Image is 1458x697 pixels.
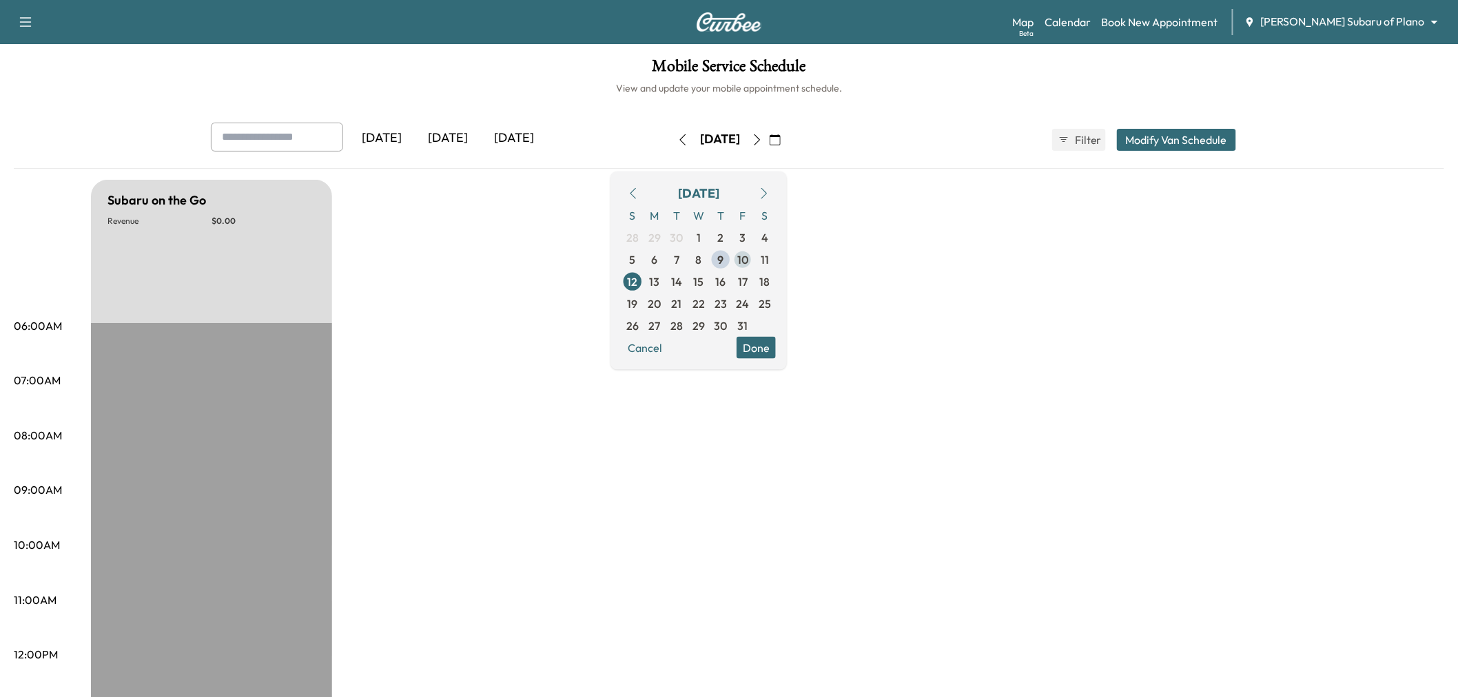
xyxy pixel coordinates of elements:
[737,251,748,267] span: 10
[349,123,415,154] div: [DATE]
[628,295,638,311] span: 19
[696,251,702,267] span: 8
[710,204,732,226] span: T
[14,372,61,388] p: 07:00AM
[107,216,212,227] p: Revenue
[692,317,705,333] span: 29
[761,251,769,267] span: 11
[626,229,639,245] span: 28
[674,251,679,267] span: 7
[622,336,668,358] button: Cancel
[650,273,660,289] span: 13
[678,183,719,202] div: [DATE]
[696,12,762,32] img: Curbee Logo
[1261,14,1425,30] span: [PERSON_NAME] Subaru of Plano
[715,295,727,311] span: 23
[666,204,688,226] span: T
[700,131,740,148] div: [DATE]
[761,229,768,245] span: 4
[648,229,661,245] span: 29
[1075,132,1100,148] span: Filter
[630,251,636,267] span: 5
[1117,129,1236,151] button: Modify Van Schedule
[760,273,770,289] span: 18
[754,204,776,226] span: S
[738,317,748,333] span: 31
[14,592,57,608] p: 11:00AM
[212,216,316,227] p: $ 0.00
[697,229,701,245] span: 1
[670,317,683,333] span: 28
[14,318,62,334] p: 06:00AM
[737,295,750,311] span: 24
[688,204,710,226] span: W
[14,81,1444,95] h6: View and update your mobile appointment schedule.
[732,204,754,226] span: F
[718,229,724,245] span: 2
[626,317,639,333] span: 26
[694,273,704,289] span: 15
[14,481,62,498] p: 09:00AM
[14,537,60,553] p: 10:00AM
[648,295,661,311] span: 20
[692,295,705,311] span: 22
[415,123,481,154] div: [DATE]
[649,317,661,333] span: 27
[14,58,1444,81] h1: Mobile Service Schedule
[670,229,684,245] span: 30
[716,273,726,289] span: 16
[759,295,771,311] span: 25
[481,123,547,154] div: [DATE]
[644,204,666,226] span: M
[622,204,644,226] span: S
[1045,14,1091,30] a: Calendar
[737,336,776,358] button: Done
[652,251,658,267] span: 6
[1012,14,1034,30] a: MapBeta
[718,251,724,267] span: 9
[715,317,728,333] span: 30
[671,273,682,289] span: 14
[1052,129,1106,151] button: Filter
[107,191,206,210] h5: Subaru on the Go
[14,646,58,663] p: 12:00PM
[738,273,748,289] span: 17
[14,427,62,444] p: 08:00AM
[1102,14,1218,30] a: Book New Appointment
[1019,28,1034,39] div: Beta
[628,273,638,289] span: 12
[740,229,746,245] span: 3
[672,295,682,311] span: 21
